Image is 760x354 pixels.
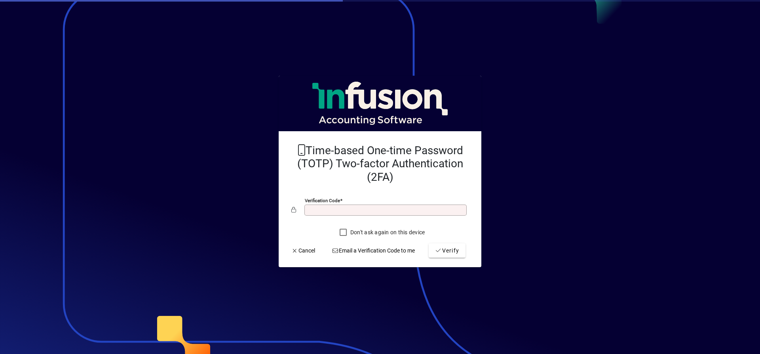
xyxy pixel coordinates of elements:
[329,243,418,258] button: Email a Verification Code to me
[291,144,469,184] h2: Time-based One-time Password (TOTP) Two-factor Authentication (2FA)
[435,247,459,255] span: Verify
[349,228,425,236] label: Don't ask again on this device
[305,198,340,203] mat-label: Verification code
[429,243,465,258] button: Verify
[288,243,318,258] button: Cancel
[291,247,315,255] span: Cancel
[332,247,415,255] span: Email a Verification Code to me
